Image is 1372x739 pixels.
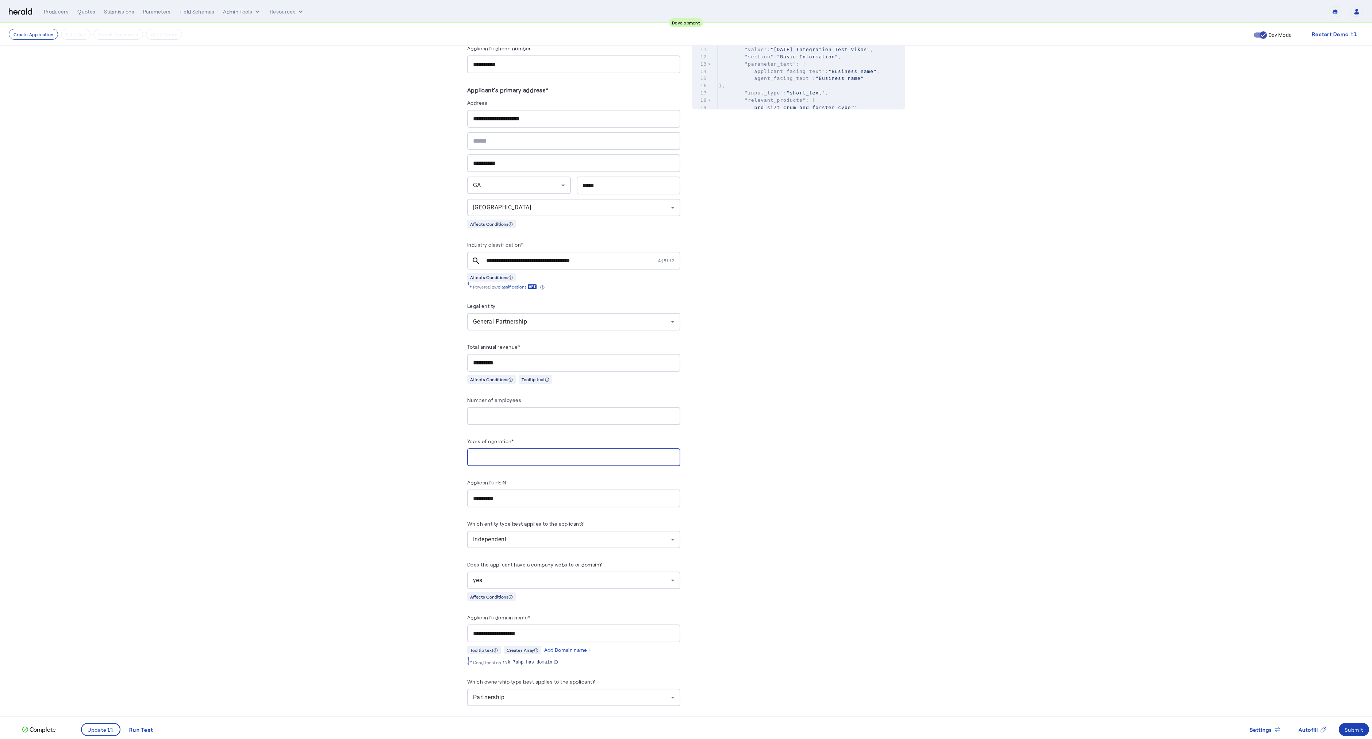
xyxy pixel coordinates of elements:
span: "prd_si7t_crum_and_forster_cyber" [751,105,857,110]
span: Settings [1250,726,1272,734]
span: GA [473,182,481,189]
span: "Business name" [815,76,864,81]
span: "relevant_products" [745,97,806,103]
button: Resources dropdown menu [270,8,304,15]
div: Creates Array [504,646,541,654]
div: Affects Conditions [467,220,516,228]
div: Development [669,18,703,27]
div: Tooltip text [467,646,501,654]
label: Applicant's domain name* [467,614,530,620]
label: Does the applicant have a company website or domain? [467,561,602,568]
div: Parameters [143,8,171,15]
span: : , [719,69,880,74]
span: Independent [473,536,507,543]
button: Update [81,723,121,736]
div: Affects Conditions [467,592,516,601]
span: : , [719,47,874,52]
div: Powered by [473,284,545,290]
button: Submit Application [93,29,143,40]
a: /classifications [496,284,537,290]
div: 17 [692,89,708,97]
button: internal dropdown menu [223,8,261,15]
button: Run Test [123,723,159,736]
div: Submissions [104,8,134,15]
span: General Partnership [473,318,527,325]
label: Number of employees [467,397,522,403]
span: Partnership [473,694,505,701]
span: Conditonal on [473,659,501,665]
label: Which ownership type best applies to the applicant? [467,678,595,685]
span: rsk_7ahp_has_domain [503,659,553,665]
span: "value" [745,47,767,52]
button: Settings [1244,723,1287,736]
label: Applicant's primary address* [467,86,549,93]
span: }, [719,83,726,88]
span: "section" [745,54,773,59]
div: Affects Conditions [467,375,516,384]
div: 15 [692,75,708,82]
div: Tooltip text [519,375,552,384]
p: Complete [28,725,56,734]
span: "parameter_text" [745,61,796,67]
mat-icon: search [467,256,485,265]
span: "Business name" [829,69,877,74]
button: Create Application [9,29,58,40]
div: 13 [692,61,708,68]
span: : { [719,61,806,67]
label: Dev Mode [1267,31,1291,39]
div: 14 [692,68,708,75]
div: Quotes [77,8,95,15]
span: Update [88,726,107,734]
button: Autofill [1293,723,1333,736]
div: Submit [1345,726,1364,734]
span: "[DATE] Integration Test Vikas" [770,47,871,52]
label: Which entity type best applies to the applicant? [467,521,584,527]
div: Add Domain name + [544,646,592,654]
label: Legal entity [467,303,496,309]
span: "applicant_facing_text" [751,69,825,74]
div: Run Test [129,726,153,734]
label: Total annual revenue* [467,344,520,350]
div: 16 [692,82,708,89]
label: Years of operation* [467,438,514,444]
div: 12 [692,53,708,61]
span: "short_text" [787,90,825,96]
span: yes [473,577,483,584]
label: Address [467,100,488,106]
button: Fill it Out [61,29,90,40]
div: 19 [692,104,708,111]
span: : , [719,90,829,96]
div: Producers [44,8,69,15]
img: Herald Logo [9,8,32,15]
label: Industry classification* [467,241,523,248]
button: Get A Quote [146,29,182,40]
span: "input_type" [745,90,783,96]
span: : [719,76,864,81]
label: Applicant's FEIN [467,479,507,485]
span: : , [719,54,842,59]
span: : [ [719,97,816,103]
div: Field Schemas [180,8,215,15]
div: Affects Conditions [467,273,516,282]
button: Submit [1339,723,1369,736]
span: [GEOGRAPHIC_DATA] [473,204,531,211]
span: "Basic Information" [777,54,838,59]
span: Autofill [1299,726,1318,734]
div: 11 [692,46,708,53]
span: "agent_facing_text" [751,76,812,81]
span: 4j5ii2 [658,258,680,264]
span: Restart Demo [1312,30,1349,39]
label: Applicant's phone number [467,45,531,51]
button: Restart Demo [1306,28,1363,41]
div: 18 [692,97,708,104]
